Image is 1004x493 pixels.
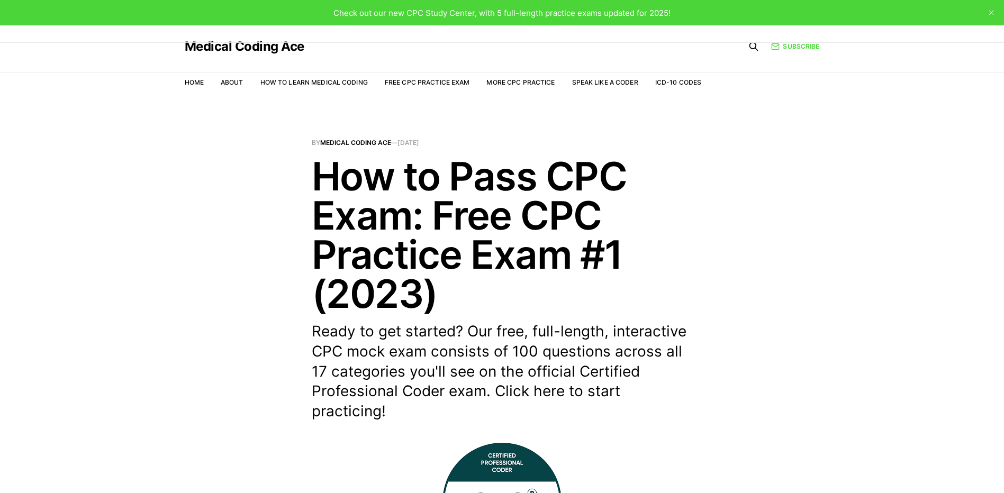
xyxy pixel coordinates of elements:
[312,157,693,313] h1: How to Pass CPC Exam: Free CPC Practice Exam #1 (2023)
[771,41,819,51] a: Subscribe
[333,8,671,18] span: Check out our new CPC Study Center, with 5 full-length practice exams updated for 2025!
[312,322,693,422] p: Ready to get started? Our free, full-length, interactive CPC mock exam consists of 100 questions ...
[983,4,1000,21] button: close
[320,139,391,147] a: Medical Coding Ace
[260,78,368,86] a: How to Learn Medical Coding
[655,78,701,86] a: ICD-10 Codes
[185,78,204,86] a: Home
[572,78,638,86] a: Speak Like a Coder
[312,140,693,146] span: By —
[221,78,243,86] a: About
[486,78,555,86] a: More CPC Practice
[831,441,1004,493] iframe: portal-trigger
[185,40,304,53] a: Medical Coding Ace
[397,139,419,147] time: [DATE]
[385,78,470,86] a: Free CPC Practice Exam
